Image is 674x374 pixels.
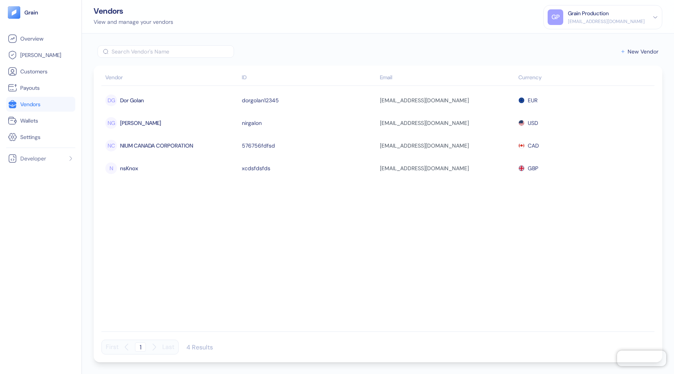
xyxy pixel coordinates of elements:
th: Email [378,70,516,86]
td: dorgolan12345 [240,89,378,112]
th: ID [240,70,378,86]
a: Vendors [8,100,74,109]
span: USD [528,116,538,130]
button: New Vendor [620,49,658,54]
td: xcdsfdsfds [240,157,378,180]
a: Payouts [8,83,74,93]
div: NIUM CANADA CORPORATION [120,139,193,152]
div: 4 Results [186,343,213,351]
span: CAD [528,139,539,152]
span: Overview [20,35,43,43]
a: Settings [8,132,74,142]
div: [PERSON_NAME] [120,116,161,130]
button: Last [162,340,174,354]
div: [EMAIL_ADDRESS][DOMAIN_NAME] [380,139,514,152]
div: Grain Production [568,9,609,18]
a: Overview [8,34,74,43]
div: Vendors [94,7,173,15]
div: GP [548,9,563,25]
div: [EMAIL_ADDRESS][DOMAIN_NAME] [380,94,514,107]
div: [EMAIL_ADDRESS][DOMAIN_NAME] [380,116,514,130]
a: Wallets [8,116,74,125]
div: DG [105,94,117,106]
span: Vendors [20,100,41,108]
th: Currency [516,70,655,86]
iframe: Chatra live chat [617,351,666,366]
span: EUR [528,94,537,107]
div: [EMAIL_ADDRESS][DOMAIN_NAME] [380,162,514,175]
a: Customers [8,67,74,76]
span: GBP [528,162,538,175]
span: Customers [20,68,48,75]
td: 576756fdfsd [240,134,378,157]
span: Wallets [20,117,38,125]
img: logo-tablet-V2.svg [8,6,20,19]
th: Vendor [101,70,240,86]
div: N [105,162,117,174]
a: [PERSON_NAME] [8,50,74,60]
span: New Vendor [628,49,658,54]
div: [EMAIL_ADDRESS][DOMAIN_NAME] [568,18,645,25]
span: Payouts [20,84,40,92]
div: Dor Golan [120,94,144,107]
div: NC [105,140,117,151]
span: Developer [20,155,46,162]
input: Search Vendor's Name [112,45,234,58]
td: nirgalon [240,112,378,134]
span: [PERSON_NAME] [20,51,61,59]
div: View and manage your vendors [94,18,173,26]
button: First [106,340,119,354]
div: nsKnox [120,162,138,175]
span: Settings [20,133,41,141]
img: logo [24,10,39,15]
div: NG [105,117,117,129]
